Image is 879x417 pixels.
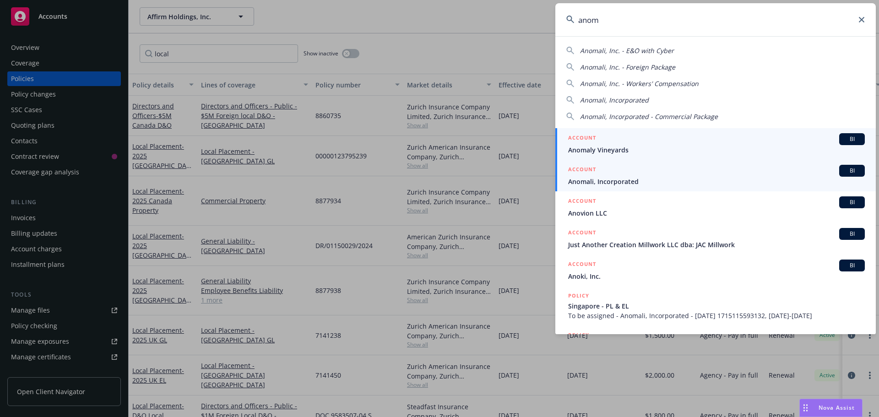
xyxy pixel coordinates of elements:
button: Nova Assist [799,399,863,417]
span: Nova Assist [819,404,855,412]
h5: ACCOUNT [568,133,596,144]
span: BI [843,167,861,175]
h5: ACCOUNT [568,165,596,176]
a: ACCOUNTBIAnomali, Incorporated [555,160,876,191]
h5: POLICY [568,330,589,340]
span: Anomali, Inc. - Foreign Package [580,63,675,71]
a: POLICY [555,325,876,365]
a: ACCOUNTBIAnomaly Vineyards [555,128,876,160]
span: BI [843,135,861,143]
span: Anomali, Incorporated [568,177,865,186]
span: BI [843,198,861,206]
span: Anomali, Inc. - Workers' Compensation [580,79,699,88]
h5: ACCOUNT [568,196,596,207]
span: BI [843,230,861,238]
span: Singapore - PL & EL [568,301,865,311]
a: ACCOUNTBIAnovion LLC [555,191,876,223]
div: Drag to move [800,399,811,417]
a: ACCOUNTBIAnoki, Inc. [555,255,876,286]
h5: POLICY [568,291,589,300]
h5: ACCOUNT [568,260,596,271]
input: Search... [555,3,876,36]
a: POLICYSingapore - PL & ELTo be assigned - Anomali, Incorporated - [DATE] 1715115593132, [DATE]-[D... [555,286,876,325]
span: Just Another Creation Millwork LLC dba: JAC Millwork [568,240,865,249]
h5: ACCOUNT [568,228,596,239]
span: Anovion LLC [568,208,865,218]
span: To be assigned - Anomali, Incorporated - [DATE] 1715115593132, [DATE]-[DATE] [568,311,865,320]
span: Anomali, Inc. - E&O with Cyber [580,46,674,55]
span: Anomali, Incorporated - Commercial Package [580,112,718,121]
span: Anomaly Vineyards [568,145,865,155]
span: Anoki, Inc. [568,271,865,281]
a: ACCOUNTBIJust Another Creation Millwork LLC dba: JAC Millwork [555,223,876,255]
span: BI [843,261,861,270]
span: Anomali, Incorporated [580,96,649,104]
